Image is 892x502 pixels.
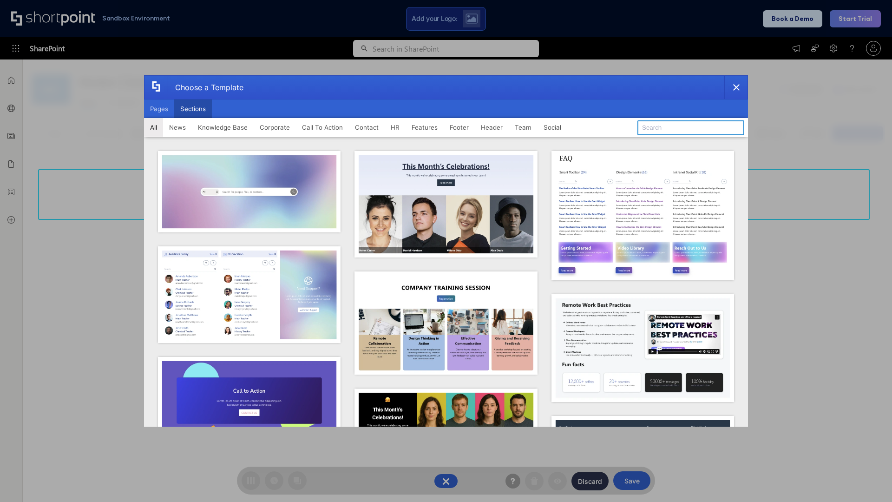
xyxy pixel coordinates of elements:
[444,118,475,137] button: Footer
[254,118,296,137] button: Corporate
[538,118,567,137] button: Social
[509,118,538,137] button: Team
[144,118,163,137] button: All
[168,76,243,99] div: Choose a Template
[406,118,444,137] button: Features
[144,75,748,427] div: template selector
[296,118,349,137] button: Call To Action
[385,118,406,137] button: HR
[637,120,744,135] input: Search
[192,118,254,137] button: Knowledge Base
[475,118,509,137] button: Header
[144,99,174,118] button: Pages
[163,118,192,137] button: News
[725,394,892,502] iframe: Chat Widget
[174,99,212,118] button: Sections
[349,118,385,137] button: Contact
